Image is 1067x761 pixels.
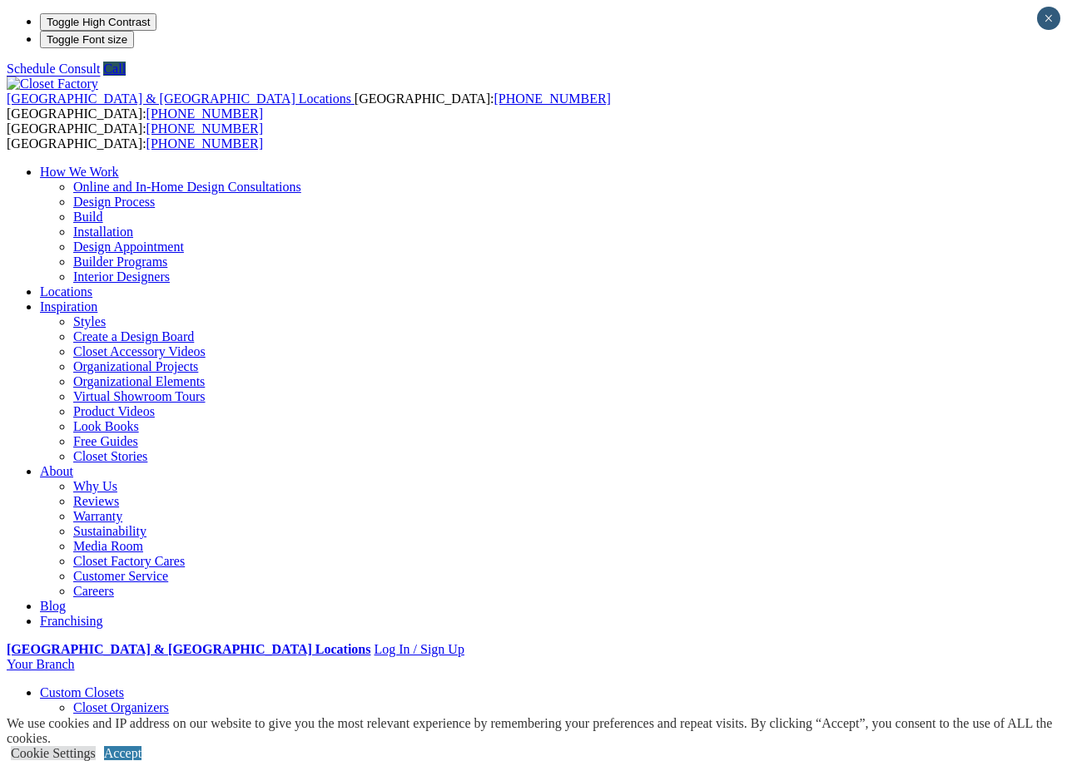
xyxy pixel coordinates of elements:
a: Franchising [40,614,103,628]
a: Closet Factory Cares [73,554,185,568]
a: Virtual Showroom Tours [73,389,206,403]
a: Interior Designers [73,269,170,284]
a: Closet Accessory Videos [73,344,206,358]
a: Call [103,62,126,76]
a: [PHONE_NUMBER] [146,106,263,121]
a: Create a Design Board [73,329,194,343]
a: [PHONE_NUMBER] [146,121,263,136]
a: Design Process [73,195,155,209]
a: Installation [73,225,133,239]
a: Accept [104,746,141,760]
a: Customer Service [73,569,168,583]
a: Media Room [73,539,143,553]
a: Build [73,210,103,224]
a: [GEOGRAPHIC_DATA] & [GEOGRAPHIC_DATA] Locations [7,642,370,656]
a: [PHONE_NUMBER] [494,91,610,106]
a: Look Books [73,419,139,433]
a: [GEOGRAPHIC_DATA] & [GEOGRAPHIC_DATA] Locations [7,91,355,106]
span: [GEOGRAPHIC_DATA]: [GEOGRAPHIC_DATA]: [7,121,263,151]
a: Free Guides [73,434,138,448]
a: Blog [40,599,66,613]
a: Dressing Rooms [73,715,161,729]
a: Builder Programs [73,254,167,269]
button: Close [1037,7,1060,30]
a: [PHONE_NUMBER] [146,136,263,151]
a: Product Videos [73,404,155,418]
a: Styles [73,314,106,329]
span: Toggle Font size [47,33,127,46]
a: Reviews [73,494,119,508]
a: Design Appointment [73,240,184,254]
a: Closet Stories [73,449,147,463]
a: Sustainability [73,524,146,538]
a: Closet Organizers [73,700,169,714]
button: Toggle Font size [40,31,134,48]
a: How We Work [40,165,119,179]
a: Your Branch [7,657,74,671]
img: Closet Factory [7,77,98,91]
a: Locations [40,284,92,299]
a: Inspiration [40,299,97,314]
a: Cookie Settings [11,746,96,760]
a: Schedule Consult [7,62,100,76]
a: Careers [73,584,114,598]
a: Organizational Elements [73,374,205,388]
a: Log In / Sign Up [374,642,464,656]
span: [GEOGRAPHIC_DATA]: [GEOGRAPHIC_DATA]: [7,91,611,121]
div: We use cookies and IP address on our website to give you the most relevant experience by remember... [7,716,1067,746]
a: Online and In-Home Design Consultations [73,180,301,194]
a: Custom Closets [40,685,124,699]
button: Toggle High Contrast [40,13,156,31]
a: Warranty [73,509,122,523]
a: Why Us [73,479,117,493]
span: Toggle High Contrast [47,16,150,28]
a: About [40,464,73,478]
span: [GEOGRAPHIC_DATA] & [GEOGRAPHIC_DATA] Locations [7,91,351,106]
a: Organizational Projects [73,359,198,373]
